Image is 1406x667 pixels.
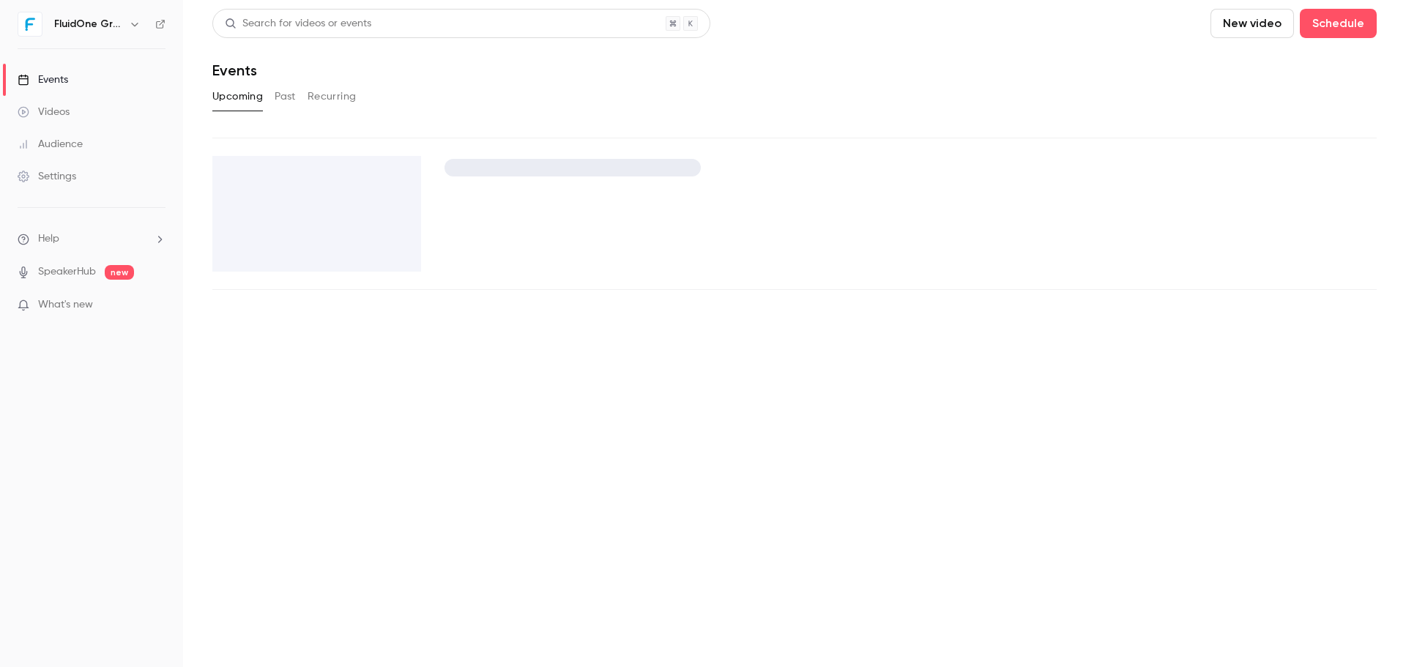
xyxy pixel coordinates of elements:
img: FluidOne Group [18,12,42,36]
button: Schedule [1300,9,1377,38]
div: Search for videos or events [225,16,371,31]
button: New video [1210,9,1294,38]
button: Recurring [308,85,357,108]
div: Videos [18,105,70,119]
span: Help [38,231,59,247]
div: Events [18,72,68,87]
h1: Events [212,62,257,79]
li: help-dropdown-opener [18,231,165,247]
a: SpeakerHub [38,264,96,280]
div: Audience [18,137,83,152]
button: Past [275,85,296,108]
h6: FluidOne Group [54,17,123,31]
span: new [105,265,134,280]
div: Settings [18,169,76,184]
button: Upcoming [212,85,263,108]
span: What's new [38,297,93,313]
